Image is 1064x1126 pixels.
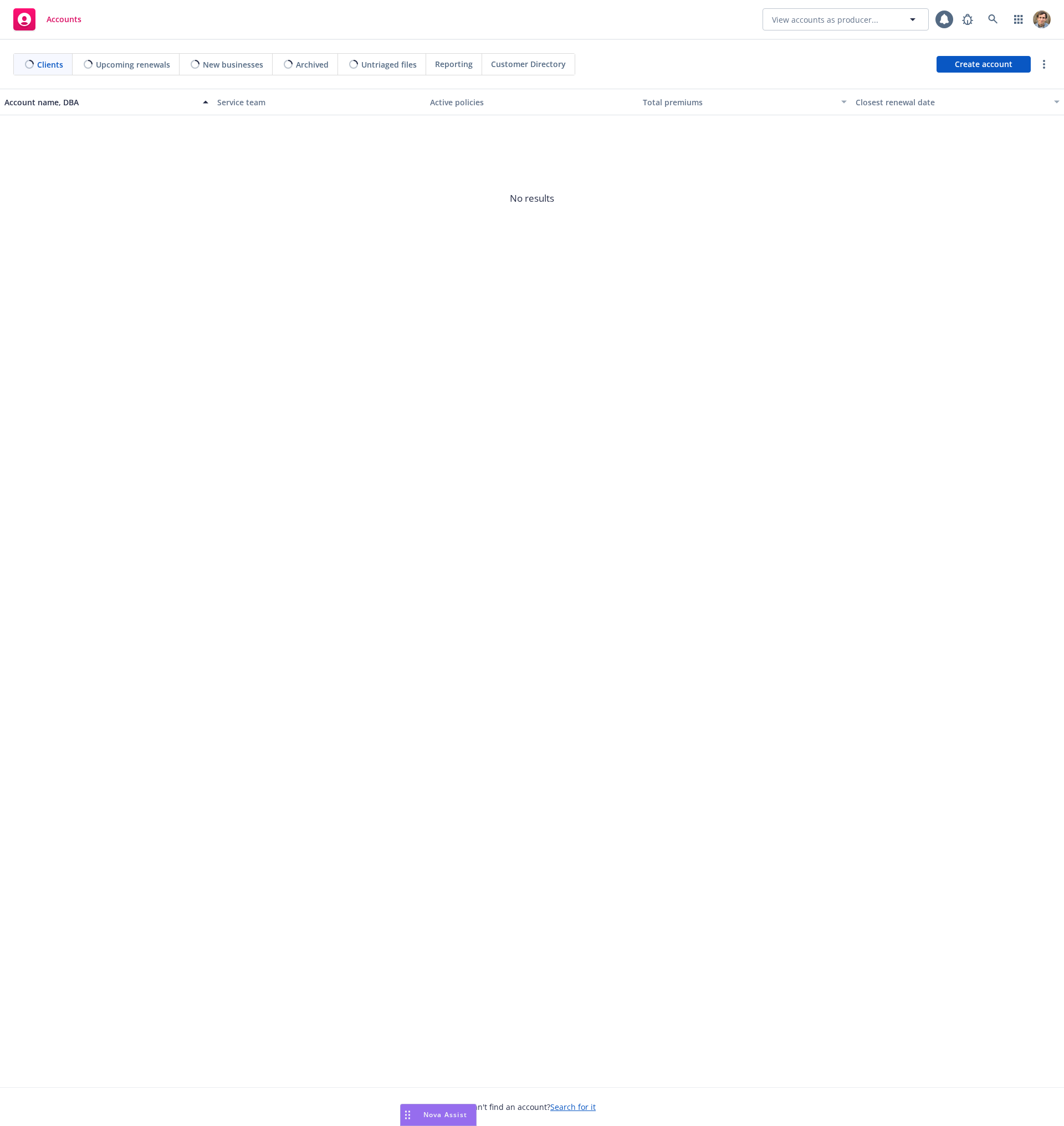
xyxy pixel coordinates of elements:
div: Total premiums [643,96,835,108]
span: New businesses [203,59,263,70]
button: Total premiums [638,89,851,115]
button: View accounts as producer... [763,8,929,30]
span: Archived [296,59,329,70]
a: Search [982,8,1004,30]
div: Account name, DBA [4,96,196,108]
span: Customer Directory [491,58,566,70]
span: Can't find an account? [468,1101,596,1113]
div: Service team [217,96,421,108]
span: Untriaged files [361,59,417,70]
a: Search for it [550,1102,596,1112]
img: photo [1033,11,1051,28]
button: Closest renewal date [851,89,1064,115]
span: Upcoming renewals [96,59,170,70]
div: Drag to move [401,1104,415,1125]
span: View accounts as producer... [772,14,878,25]
a: Create account [937,56,1031,73]
div: Closest renewal date [856,96,1047,108]
span: Clients [37,59,63,70]
span: Nova Assist [423,1110,467,1119]
button: Service team [213,89,426,115]
button: Nova Assist [400,1104,477,1126]
a: Report a Bug [956,8,979,30]
div: Active policies [430,96,634,108]
span: Create account [955,54,1012,75]
a: more [1037,58,1051,71]
a: Accounts [9,4,86,35]
a: Switch app [1007,8,1030,30]
span: Accounts [47,15,81,24]
button: Active policies [426,89,638,115]
span: Reporting [435,58,473,70]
